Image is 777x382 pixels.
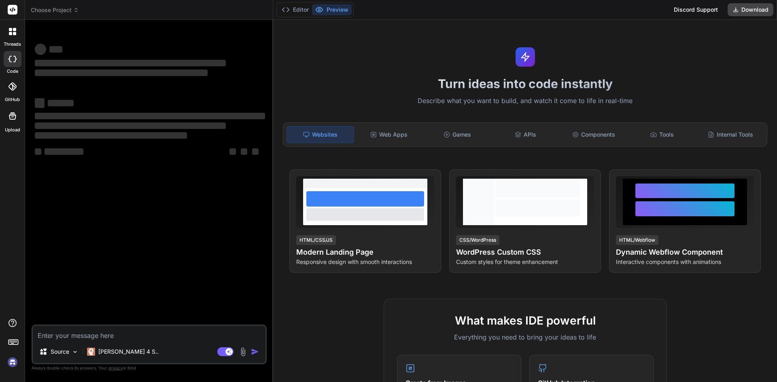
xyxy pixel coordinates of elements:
p: Custom styles for theme enhancement [456,258,594,266]
div: Tools [629,126,696,143]
div: Components [560,126,627,143]
div: HTML/Webflow [616,235,658,245]
span: ‌ [35,44,46,55]
span: ‌ [48,100,74,106]
span: ‌ [35,98,45,108]
span: ‌ [35,70,208,76]
h4: Modern Landing Page [296,247,434,258]
h4: WordPress Custom CSS [456,247,594,258]
p: Responsive design with smooth interactions [296,258,434,266]
span: ‌ [49,46,62,53]
p: Source [51,348,69,356]
div: Discord Support [669,3,723,16]
label: threads [4,41,21,48]
span: ‌ [35,148,41,155]
label: GitHub [5,96,20,103]
h2: What makes IDE powerful [397,312,654,329]
div: Websites [287,126,354,143]
p: Always double-check its answers. Your in Bind [32,364,267,372]
img: Claude 4 Sonnet [87,348,95,356]
span: ‌ [241,148,247,155]
img: signin [6,355,19,369]
p: Everything you need to bring your ideas to life [397,332,654,342]
div: Web Apps [356,126,422,143]
span: privacy [108,365,123,370]
button: Preview [312,4,352,15]
img: icon [251,348,259,356]
div: CSS/WordPress [456,235,499,245]
span: Choose Project [31,6,79,14]
span: ‌ [35,132,187,139]
h1: Turn ideas into code instantly [278,76,772,91]
span: ‌ [35,113,265,119]
button: Download [728,3,773,16]
label: Upload [5,127,20,133]
p: [PERSON_NAME] 4 S.. [98,348,159,356]
span: ‌ [252,148,259,155]
img: attachment [238,347,248,357]
div: APIs [492,126,559,143]
div: Games [424,126,491,143]
h4: Dynamic Webflow Component [616,247,754,258]
span: ‌ [35,122,226,129]
div: HTML/CSS/JS [296,235,336,245]
div: Internal Tools [697,126,764,143]
label: code [7,68,18,75]
span: ‌ [35,60,226,66]
p: Interactive components with animations [616,258,754,266]
img: Pick Models [72,348,79,355]
span: ‌ [229,148,236,155]
p: Describe what you want to build, and watch it come to life in real-time [278,96,772,106]
button: Editor [278,4,312,15]
span: ‌ [45,148,83,155]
